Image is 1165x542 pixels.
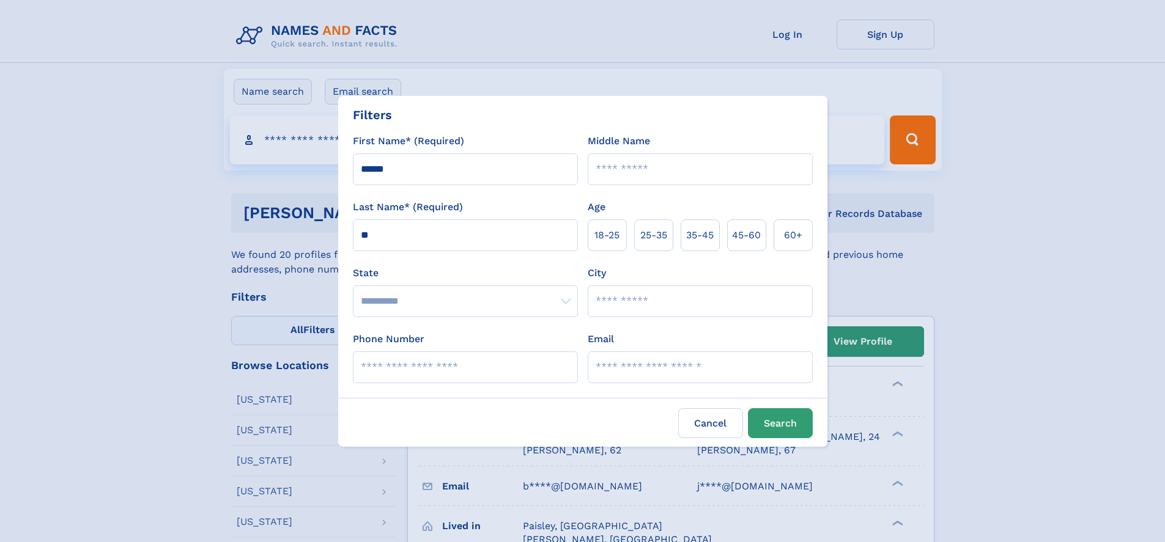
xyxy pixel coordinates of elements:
[732,228,761,243] span: 45‑60
[353,134,464,148] label: First Name* (Required)
[748,408,813,438] button: Search
[678,408,743,438] label: Cancel
[353,106,392,124] div: Filters
[353,200,463,214] label: Last Name* (Required)
[588,134,650,148] label: Middle Name
[588,200,605,214] label: Age
[588,266,606,280] label: City
[784,228,802,243] span: 60+
[686,228,714,243] span: 35‑45
[353,266,578,280] label: State
[640,228,667,243] span: 25‑35
[594,228,619,243] span: 18‑25
[588,332,614,346] label: Email
[353,332,424,346] label: Phone Number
